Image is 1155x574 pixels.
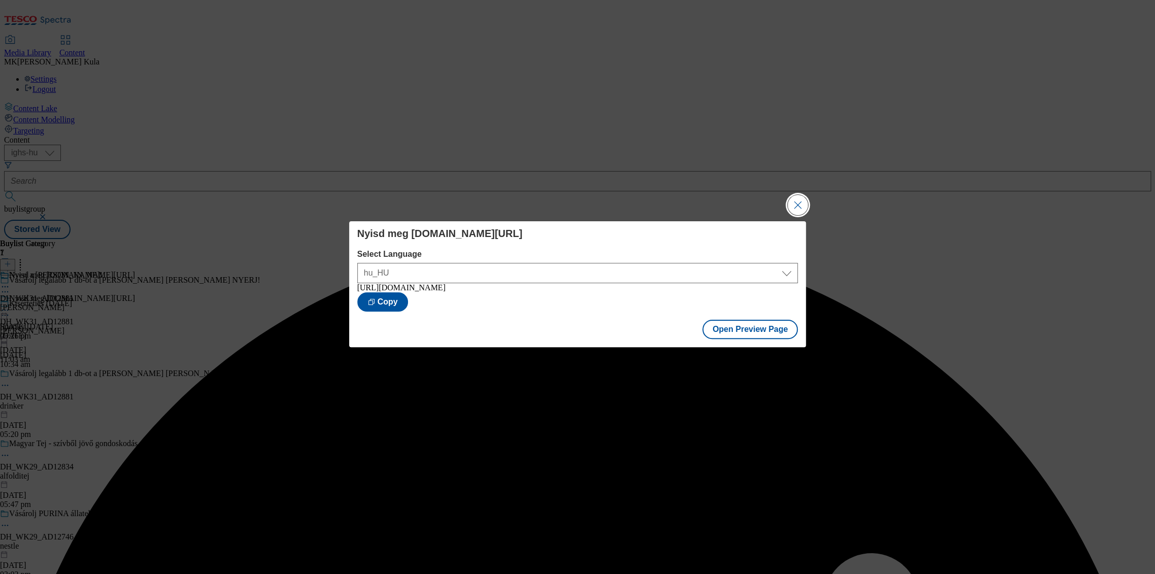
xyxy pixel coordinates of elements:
button: Close Modal [788,195,808,215]
div: Modal [349,221,806,347]
button: Copy [357,292,408,312]
h4: Nyisd meg [DOMAIN_NAME][URL] [357,227,798,240]
div: [URL][DOMAIN_NAME] [357,283,798,292]
button: Open Preview Page [702,320,798,339]
label: Select Language [357,250,798,259]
